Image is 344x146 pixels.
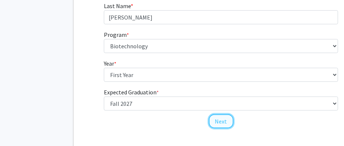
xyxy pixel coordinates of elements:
label: Year [104,59,116,68]
iframe: Chat [6,113,31,140]
label: Expected Graduation [104,88,159,97]
span: Last Name [104,2,131,10]
button: Next [209,114,234,128]
label: Program [104,30,129,39]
